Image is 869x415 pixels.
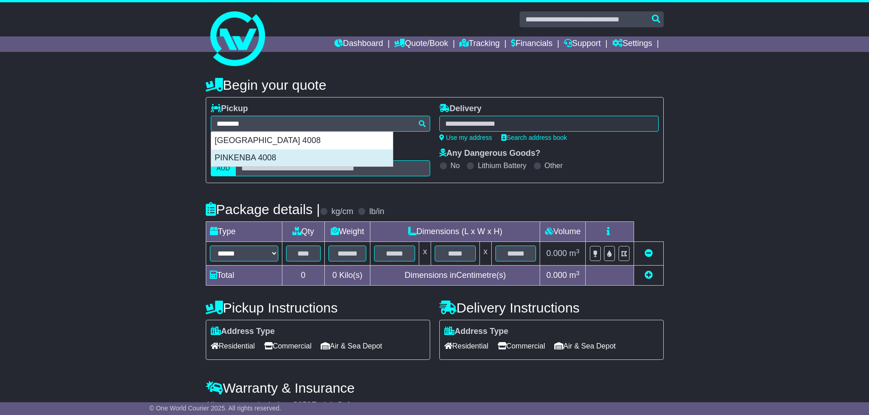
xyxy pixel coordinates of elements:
[206,300,430,315] h4: Pickup Instructions
[645,271,653,280] a: Add new item
[282,266,324,286] td: 0
[206,202,320,217] h4: Package details |
[321,339,382,353] span: Air & Sea Depot
[540,222,586,242] td: Volume
[331,207,353,217] label: kg/cm
[439,149,541,159] label: Any Dangerous Goods?
[451,161,460,170] label: No
[569,271,580,280] span: m
[645,249,653,258] a: Remove this item
[211,160,236,176] label: AUD
[370,222,540,242] td: Dimensions (L x W x H)
[206,77,664,92] h4: Begin your quote
[211,149,393,167] div: PINKENBA 4008
[332,271,337,280] span: 0
[459,36,500,52] a: Tracking
[394,36,448,52] a: Quote/Book
[324,222,370,242] td: Weight
[439,134,492,141] a: Use my address
[211,132,393,149] div: [GEOGRAPHIC_DATA] 4008
[282,222,324,242] td: Qty
[370,266,540,286] td: Dimensions in Centimetre(s)
[612,36,652,52] a: Settings
[334,36,383,52] a: Dashboard
[439,104,482,114] label: Delivery
[554,339,616,353] span: Air & Sea Depot
[479,242,491,266] td: x
[211,339,255,353] span: Residential
[419,242,431,266] td: x
[150,405,281,412] span: © One World Courier 2025. All rights reserved.
[511,36,552,52] a: Financials
[206,380,664,395] h4: Warranty & Insurance
[545,161,563,170] label: Other
[501,134,567,141] a: Search address book
[576,248,580,255] sup: 3
[478,161,526,170] label: Lithium Battery
[546,271,567,280] span: 0.000
[498,339,545,353] span: Commercial
[564,36,601,52] a: Support
[444,327,509,337] label: Address Type
[211,116,430,132] typeahead: Please provide city
[569,249,580,258] span: m
[206,222,282,242] td: Type
[211,104,248,114] label: Pickup
[444,339,489,353] span: Residential
[576,270,580,277] sup: 3
[298,400,312,410] span: 250
[206,400,664,410] div: All our quotes include a $ FreightSafe warranty.
[324,266,370,286] td: Kilo(s)
[439,300,664,315] h4: Delivery Instructions
[369,207,384,217] label: lb/in
[211,327,275,337] label: Address Type
[206,266,282,286] td: Total
[264,339,312,353] span: Commercial
[546,249,567,258] span: 0.000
